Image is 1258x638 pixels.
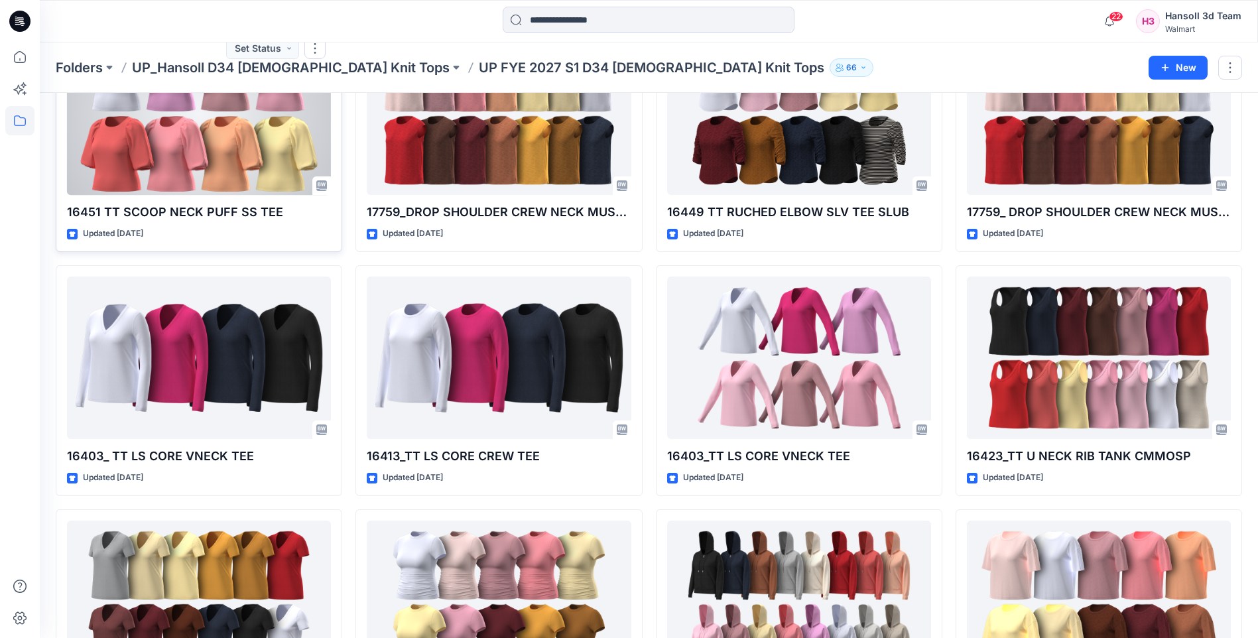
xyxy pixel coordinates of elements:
[367,32,631,195] a: 17759_DROP SHOULDER CREW NECK MUSCLE TEE SLUB
[667,277,931,439] a: 16403_TT LS CORE VNECK TEE
[367,447,631,466] p: 16413_TT LS CORE CREW TEE
[846,60,857,75] p: 66
[1136,9,1160,33] div: H3
[667,203,931,222] p: 16449 TT RUCHED ELBOW SLV TEE SLUB
[967,203,1231,222] p: 17759_ DROP SHOULDER CREW NECK MUSCLE TEE JER
[67,447,331,466] p: 16403_ TT LS CORE VNECK TEE
[683,227,743,241] p: Updated [DATE]
[479,58,824,77] p: UP FYE 2027 S1 D34 [DEMOGRAPHIC_DATA] Knit Tops
[367,203,631,222] p: 17759_DROP SHOULDER CREW NECK MUSCLE TEE SLUB
[67,203,331,222] p: 16451 TT SCOOP NECK PUFF SS TEE
[367,277,631,439] a: 16413_TT LS CORE CREW TEE
[830,58,873,77] button: 66
[1165,24,1241,34] div: Walmart
[967,447,1231,466] p: 16423_TT U NECK RIB TANK CMMOSP
[132,58,450,77] a: UP_Hansoll D34 [DEMOGRAPHIC_DATA] Knit Tops
[56,58,103,77] a: Folders
[67,32,331,195] a: 16451 TT SCOOP NECK PUFF SS TEE
[967,32,1231,195] a: 17759_ DROP SHOULDER CREW NECK MUSCLE TEE JER
[1165,8,1241,24] div: Hansoll 3d Team
[967,277,1231,439] a: 16423_TT U NECK RIB TANK CMMOSP
[67,277,331,439] a: 16403_ TT LS CORE VNECK TEE
[683,471,743,485] p: Updated [DATE]
[1149,56,1208,80] button: New
[1109,11,1123,22] span: 22
[383,227,443,241] p: Updated [DATE]
[983,471,1043,485] p: Updated [DATE]
[983,227,1043,241] p: Updated [DATE]
[667,32,931,195] a: 16449 TT RUCHED ELBOW SLV TEE SLUB
[383,471,443,485] p: Updated [DATE]
[83,227,143,241] p: Updated [DATE]
[667,447,931,466] p: 16403_TT LS CORE VNECK TEE
[83,471,143,485] p: Updated [DATE]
